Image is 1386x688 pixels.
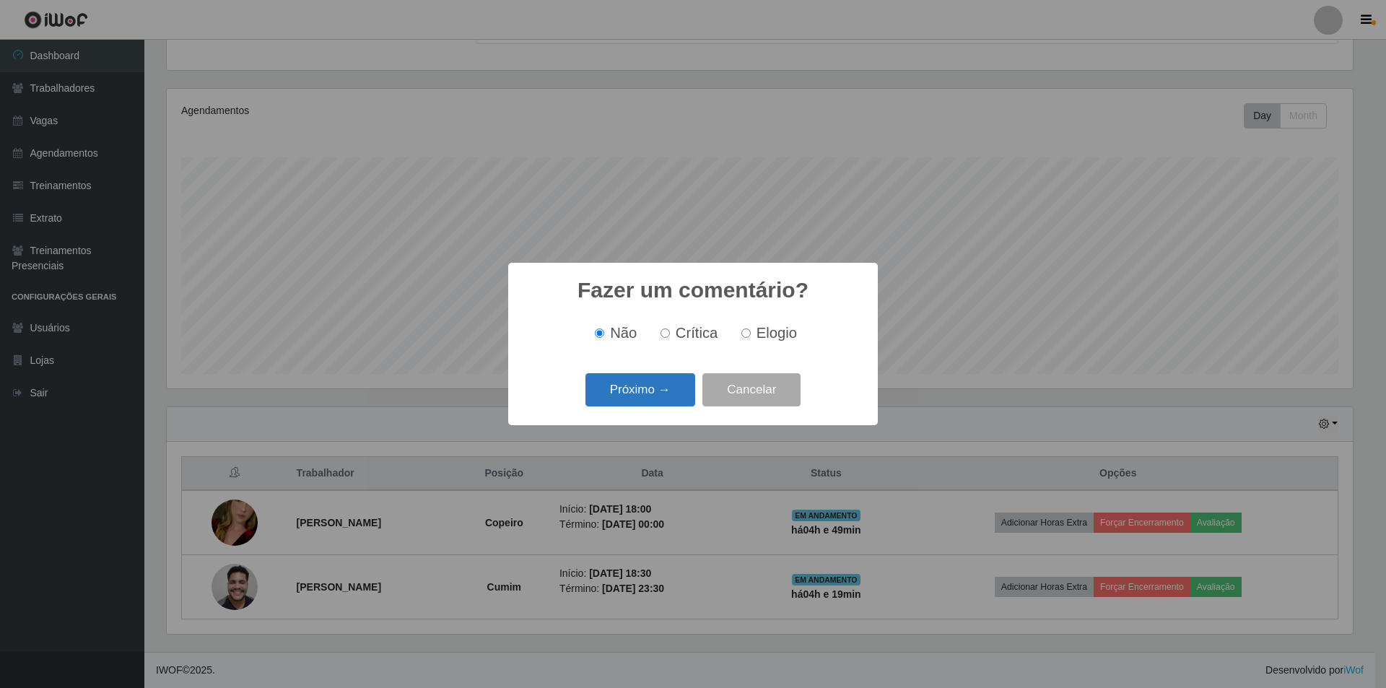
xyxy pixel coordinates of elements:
span: Crítica [676,325,718,341]
span: Não [610,325,637,341]
input: Crítica [661,328,670,338]
h2: Fazer um comentário? [577,277,808,303]
button: Cancelar [702,373,801,407]
input: Elogio [741,328,751,338]
span: Elogio [757,325,797,341]
button: Próximo → [585,373,695,407]
input: Não [595,328,604,338]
